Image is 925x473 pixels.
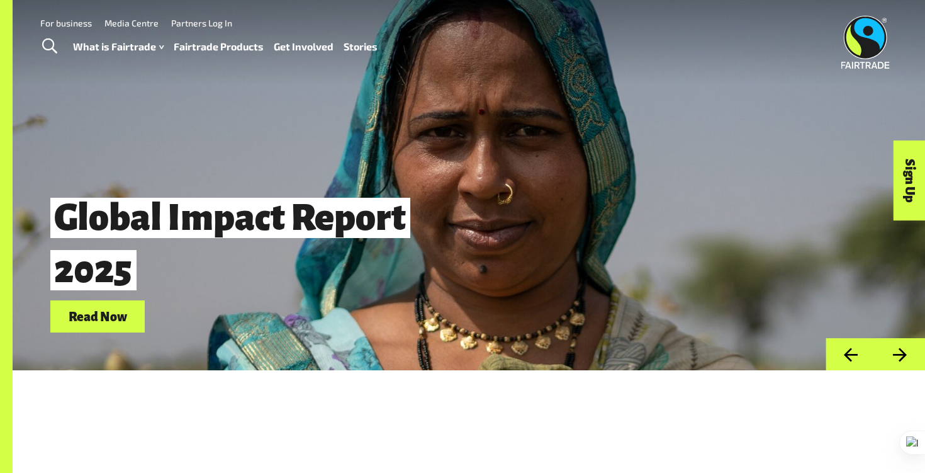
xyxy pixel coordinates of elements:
img: Fairtrade Australia New Zealand logo [841,16,890,69]
a: Fairtrade Products [174,38,264,56]
a: What is Fairtrade [73,38,164,56]
button: Previous [826,338,875,370]
a: Partners Log In [171,18,232,28]
a: For business [40,18,92,28]
button: Next [875,338,925,370]
a: Media Centre [104,18,159,28]
a: Get Involved [274,38,334,56]
a: Stories [344,38,378,56]
a: Read Now [50,300,145,333]
a: Toggle Search [34,31,65,62]
span: Global Impact Report 2025 [50,198,410,290]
